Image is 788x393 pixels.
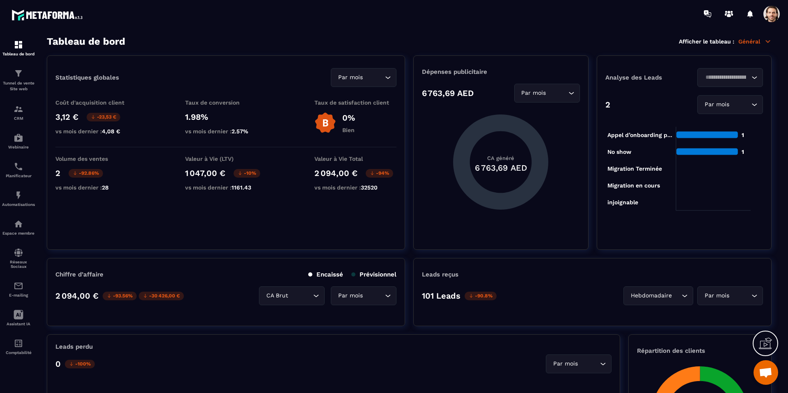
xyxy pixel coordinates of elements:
[605,100,610,110] p: 2
[546,354,612,373] div: Search for option
[14,104,23,114] img: formation
[231,184,251,191] span: 1161.43
[2,260,35,269] p: Réseaux Sociaux
[103,292,137,300] p: -93.56%
[47,36,125,47] h3: Tableau de bord
[185,168,225,178] p: 1 047,00 €
[2,62,35,98] a: formationformationTunnel de vente Site web
[520,89,548,98] span: Par mois
[637,347,763,354] p: Répartition des clients
[259,286,325,305] div: Search for option
[55,155,137,162] p: Volume des ventes
[55,359,61,369] p: 0
[314,112,336,134] img: b-badge-o.b3b20ee6.svg
[623,286,693,305] div: Search for option
[679,38,734,45] p: Afficher le tableau :
[422,271,458,278] p: Leads reçus
[14,248,23,258] img: social-network
[11,7,85,23] img: logo
[55,168,60,178] p: 2
[703,73,749,82] input: Search for option
[2,242,35,275] a: social-networksocial-networkRéseaux Sociaux
[551,359,580,368] span: Par mois
[697,68,763,87] div: Search for option
[185,155,267,162] p: Valeur à Vie (LTV)
[2,174,35,178] p: Planificateur
[69,169,103,178] p: -92.86%
[336,73,364,82] span: Par mois
[336,291,364,300] span: Par mois
[55,291,98,301] p: 2 094,00 €
[2,34,35,62] a: formationformationTableau de bord
[290,291,311,300] input: Search for option
[364,73,383,82] input: Search for option
[308,271,343,278] p: Encaissé
[607,165,662,172] tspan: Migration Terminée
[2,127,35,155] a: automationsautomationsWebinaire
[185,99,267,106] p: Taux de conversion
[314,99,396,106] p: Taux de satisfaction client
[14,69,23,78] img: formation
[364,291,383,300] input: Search for option
[2,116,35,121] p: CRM
[754,360,778,385] div: Ouvrir le chat
[185,184,267,191] p: vs mois dernier :
[697,286,763,305] div: Search for option
[422,68,580,75] p: Dépenses publicitaire
[55,99,137,106] p: Coût d'acquisition client
[548,89,566,98] input: Search for option
[14,338,23,348] img: accountant
[2,275,35,304] a: emailemailE-mailing
[422,291,460,301] p: 101 Leads
[55,343,93,350] p: Leads perdu
[697,95,763,114] div: Search for option
[55,112,78,122] p: 3,12 €
[2,145,35,149] p: Webinaire
[607,182,660,189] tspan: Migration en cours
[331,68,396,87] div: Search for option
[605,74,684,81] p: Analyse des Leads
[139,292,184,300] p: -30 426,00 €
[264,291,290,300] span: CA Brut
[2,213,35,242] a: automationsautomationsEspace membre
[465,292,497,300] p: -90.8%
[607,132,672,139] tspan: Appel d’onboarding p...
[314,168,357,178] p: 2 094,00 €
[14,133,23,143] img: automations
[731,291,749,300] input: Search for option
[607,199,638,206] tspan: injoignable
[738,38,772,45] p: Général
[703,100,731,109] span: Par mois
[2,231,35,235] p: Espace membre
[14,219,23,229] img: automations
[2,293,35,297] p: E-mailing
[2,155,35,184] a: schedulerschedulerPlanificateur
[2,350,35,355] p: Comptabilité
[2,304,35,332] a: Assistant IA
[14,162,23,171] img: scheduler
[2,52,35,56] p: Tableau de bord
[361,184,378,191] span: 32520
[2,184,35,213] a: automationsautomationsAutomatisations
[55,128,137,135] p: vs mois dernier :
[14,40,23,50] img: formation
[14,281,23,291] img: email
[2,202,35,207] p: Automatisations
[342,113,355,123] p: 0%
[55,271,103,278] p: Chiffre d’affaire
[2,332,35,361] a: accountantaccountantComptabilité
[422,88,474,98] p: 6 763,69 AED
[366,169,393,178] p: -94%
[55,184,137,191] p: vs mois dernier :
[342,127,355,133] p: Bien
[185,128,267,135] p: vs mois dernier :
[55,74,119,81] p: Statistiques globales
[703,291,731,300] span: Par mois
[2,80,35,92] p: Tunnel de vente Site web
[673,291,680,300] input: Search for option
[87,113,120,121] p: -23,53 €
[314,155,396,162] p: Valeur à Vie Total
[629,291,673,300] span: Hebdomadaire
[314,184,396,191] p: vs mois dernier :
[102,128,120,135] span: 4,08 €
